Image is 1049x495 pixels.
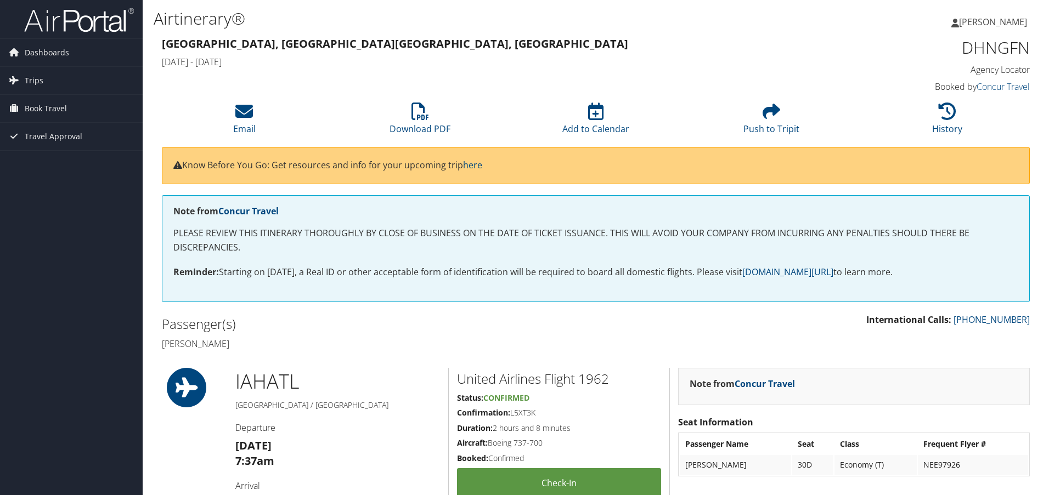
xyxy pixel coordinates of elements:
a: Add to Calendar [562,109,629,135]
h5: [GEOGRAPHIC_DATA] / [GEOGRAPHIC_DATA] [235,400,440,411]
a: History [932,109,962,135]
h2: United Airlines Flight 1962 [457,369,661,388]
img: airportal-logo.png [24,7,134,33]
td: 30D [792,455,833,475]
strong: International Calls: [866,314,951,326]
strong: Confirmation: [457,407,510,418]
h4: [PERSON_NAME] [162,338,588,350]
a: [DOMAIN_NAME][URL] [742,266,833,278]
h5: L5XT3K [457,407,661,418]
strong: Booked: [457,453,488,463]
th: Frequent Flyer # [918,434,1028,454]
h4: Departure [235,422,440,434]
h1: IAH ATL [235,368,440,395]
h5: 2 hours and 8 minutes [457,423,661,434]
a: [PHONE_NUMBER] [954,314,1030,326]
a: [PERSON_NAME] [951,5,1038,38]
strong: [DATE] [235,438,272,453]
th: Class [834,434,917,454]
th: Seat [792,434,833,454]
td: [PERSON_NAME] [680,455,791,475]
h4: Arrival [235,480,440,492]
p: Starting on [DATE], a Real ID or other acceptable form of identification will be required to boar... [173,265,1018,280]
strong: Note from [173,205,279,217]
span: Trips [25,67,43,94]
a: Email [233,109,256,135]
h5: Boeing 737-700 [457,437,661,448]
span: Dashboards [25,39,69,66]
strong: Note from [690,378,795,390]
span: Travel Approval [25,123,82,150]
strong: Seat Information [678,416,753,428]
a: Concur Travel [218,205,279,217]
h4: [DATE] - [DATE] [162,56,809,68]
strong: Aircraft: [457,437,488,448]
a: Concur Travel [977,81,1030,93]
strong: 7:37am [235,453,274,468]
h5: Confirmed [457,453,661,464]
a: Download PDF [390,109,450,135]
p: PLEASE REVIEW THIS ITINERARY THOROUGHLY BY CLOSE OF BUSINESS ON THE DATE OF TICKET ISSUANCE. THIS... [173,226,1018,254]
h4: Agency Locator [825,64,1030,76]
th: Passenger Name [680,434,791,454]
strong: Duration: [457,423,493,433]
span: [PERSON_NAME] [959,16,1027,28]
h4: Booked by [825,81,1030,93]
td: NEE97926 [918,455,1028,475]
strong: Status: [457,392,483,403]
td: Economy (T) [834,455,917,475]
p: Know Before You Go: Get resources and info for your upcoming trip [173,158,1018,173]
span: Confirmed [483,392,529,403]
a: Push to Tripit [743,109,799,135]
strong: Reminder: [173,266,219,278]
a: here [463,159,482,171]
a: Concur Travel [735,378,795,390]
h2: Passenger(s) [162,315,588,333]
strong: [GEOGRAPHIC_DATA], [GEOGRAPHIC_DATA] [GEOGRAPHIC_DATA], [GEOGRAPHIC_DATA] [162,36,628,51]
h1: DHNGFN [825,36,1030,59]
span: Book Travel [25,95,67,122]
h1: Airtinerary® [154,7,743,30]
